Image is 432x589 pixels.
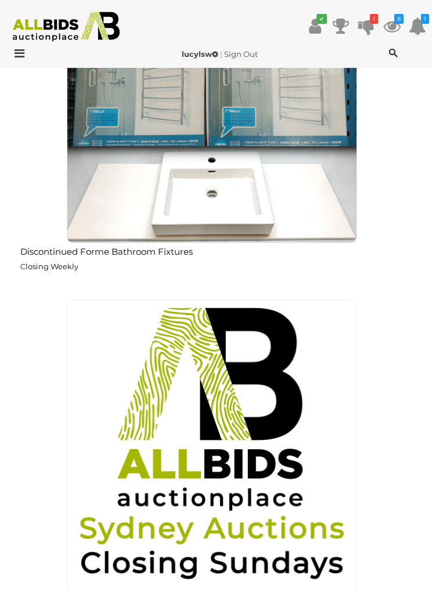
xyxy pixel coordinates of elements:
[316,14,327,24] i: ✔
[20,260,409,273] p: Closing Weekly
[20,244,409,257] h2: Discontinued Forme Bathroom Fixtures
[421,14,429,24] i: 1
[182,49,218,59] strong: lucylsw
[307,16,324,37] a: ✔
[220,49,222,59] span: |
[182,49,220,59] a: lucylsw
[370,14,378,24] i: 1
[383,16,401,37] a: 8
[409,16,426,37] a: 1
[224,49,258,59] a: Sign Out
[394,14,404,24] i: 8
[6,12,125,42] img: Allbids.com.au
[358,16,375,37] a: 1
